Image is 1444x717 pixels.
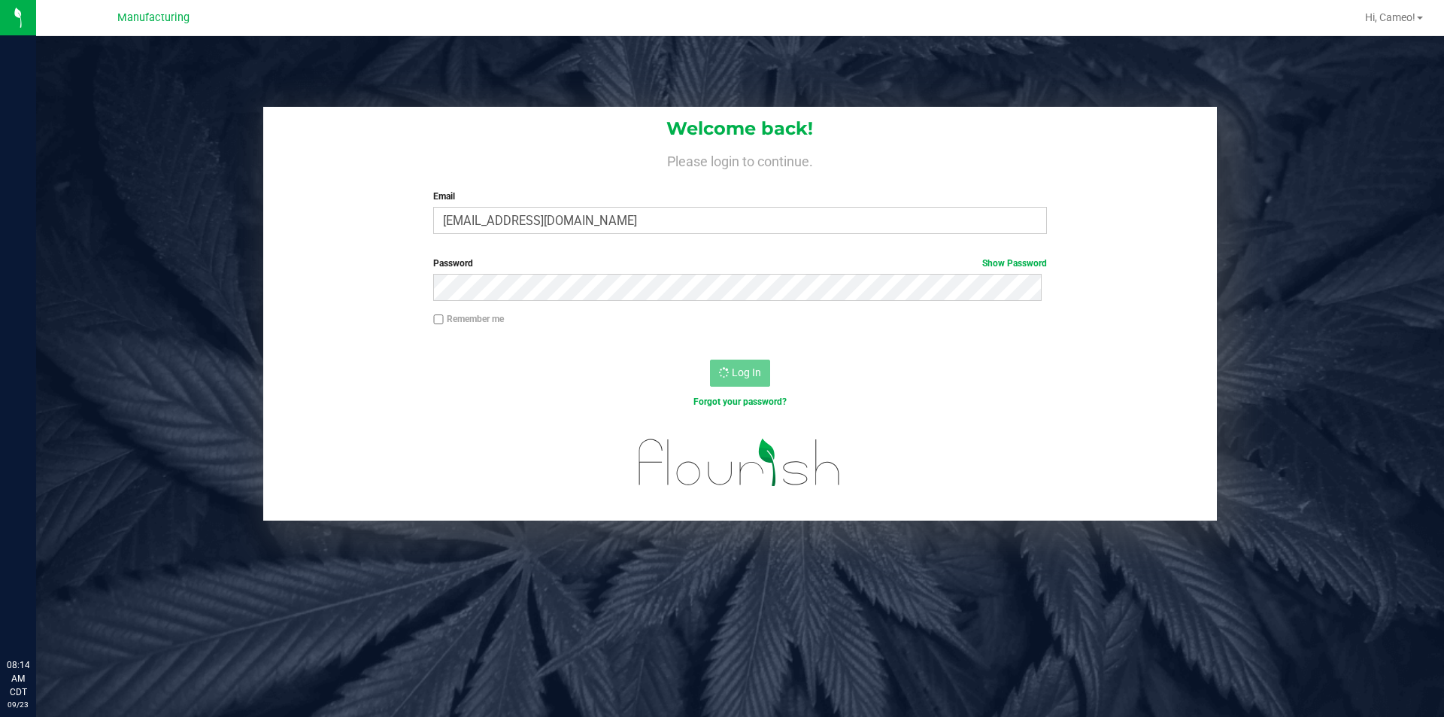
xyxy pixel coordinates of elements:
button: Log In [710,360,770,387]
span: Hi, Cameo! [1365,11,1415,23]
p: 09/23 [7,699,29,710]
span: Password [433,258,473,269]
p: 08:14 AM CDT [7,658,29,699]
span: Log In [732,366,761,378]
img: flourish_logo.svg [620,424,859,501]
label: Remember me [433,312,504,326]
label: Email [433,190,1046,203]
input: Remember me [433,314,444,325]
h1: Welcome back! [263,119,1217,138]
h4: Please login to continue. [263,150,1217,169]
span: Manufacturing [117,11,190,24]
a: Forgot your password? [693,396,787,407]
a: Show Password [982,258,1047,269]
